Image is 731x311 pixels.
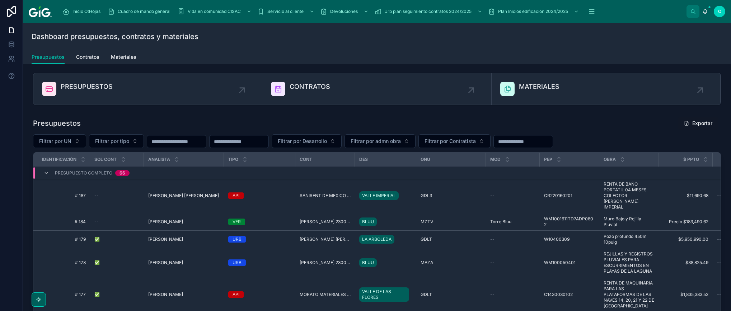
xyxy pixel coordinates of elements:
[544,260,595,265] a: WM100050401
[421,193,482,198] a: GDL3
[300,260,351,265] span: [PERSON_NAME] 2300002220
[490,157,501,162] span: MOD
[72,9,100,14] span: Inicio OtHojas
[421,260,482,265] a: MAZA
[362,193,396,198] span: VALLE IMPERIAL
[362,289,406,300] span: VALLE DE LAS FLORES
[94,193,140,198] a: --
[359,257,412,268] a: BLUU
[490,219,535,225] a: Torre Bluu
[111,53,136,61] span: Materiales
[421,236,482,242] a: GDLT
[148,193,219,198] span: [PERSON_NAME] [PERSON_NAME]
[42,193,86,198] a: # 187
[544,236,595,242] a: W10400309
[89,134,144,148] button: Seleccionar botón
[42,292,86,297] span: # 177
[94,219,140,225] a: --
[421,292,482,297] a: GDLT
[663,236,708,242] a: $5,950,990.00
[233,236,242,243] div: URB
[604,280,655,309] a: RENTA DE MAQUINARIA PARA LAS PLATAFORMAS DE LAS NAVES 14, 20, 21 Y 22 DE [GEOGRAPHIC_DATA]
[148,219,183,225] span: [PERSON_NAME]
[351,138,401,145] span: Filtrar por admn obra
[717,292,721,297] span: --
[42,219,86,225] a: # 184
[300,157,312,162] span: Cont
[95,138,129,145] span: Filtrar por tipo
[372,5,486,18] a: Urb plan seguimiento contratos 2024/2025
[228,259,291,266] a: URB
[148,260,183,265] span: [PERSON_NAME]
[604,216,655,228] a: Muro Bajo y Rejilla Pluvial
[61,82,113,92] span: PRESUPUESTOS
[290,82,330,92] span: CONTRATOS
[188,9,241,14] span: Vida en comunidad CISAC
[233,291,239,298] div: API
[384,9,472,14] span: Urb plan seguimiento contratos 2024/2025
[362,236,392,242] span: LA ARBOLEDA
[544,193,572,198] span: CR220160201
[57,4,687,19] div: Contenido desplazable
[148,292,220,297] a: [PERSON_NAME]
[717,193,721,198] span: --
[111,51,136,65] a: Materiales
[678,117,718,130] button: Exportar
[490,193,535,198] a: --
[33,134,86,148] button: Seleccionar botón
[39,138,71,145] span: Filtrar por UN
[718,9,721,14] span: O
[33,73,262,105] a: PRESUPUESTOS
[148,157,170,162] span: Analista
[421,292,432,297] span: GDLT
[490,193,495,198] span: --
[32,53,65,61] span: Presupuestos
[359,157,368,162] span: DES
[94,260,140,265] a: ✅
[421,157,430,162] span: ONU
[42,260,86,265] a: # 178
[490,292,495,297] span: --
[94,292,100,297] span: ✅
[228,219,291,225] a: VER
[490,236,495,242] span: --
[359,190,412,201] a: VALLE IMPERIAL
[233,219,241,225] div: VER
[683,157,699,162] span: $ PPTO
[717,236,721,242] span: --
[60,5,106,18] a: Inicio OtHojas
[490,292,535,297] a: --
[498,9,568,14] span: Plan Inicios edificación 2024/2025
[359,216,412,228] a: BLUU
[544,216,595,228] span: WM1001611TD7ADP0802
[120,170,125,176] div: 66
[544,236,570,242] span: W10400309
[604,234,655,245] a: Pozo profundo 450m 10pulg
[94,193,99,198] span: --
[300,193,351,198] a: SANIRENT DE MEXICO S.A. DE C.V. 2400001756
[29,6,52,17] img: Logotipo de la aplicación
[318,5,372,18] a: Devoluciones
[519,82,559,92] span: MATERIALES
[492,73,721,105] a: MATERIALES
[663,219,708,225] span: Precio $183,490.62
[359,234,412,245] a: LA ARBOLEDA
[94,236,100,242] span: ✅
[94,292,140,297] a: ✅
[418,134,491,148] button: Seleccionar botón
[76,51,99,65] a: Contratos
[42,236,86,242] a: # 179
[359,286,412,303] a: VALLE DE LAS FLORES
[604,181,655,210] a: RENTA DE BAÑO PORTATIL 04 MESES COLECTOR [PERSON_NAME] IMPERIAL
[228,192,291,199] a: API
[42,157,76,162] span: IDENTIFICACIÓN
[604,251,655,274] span: REJILLAS Y REGISTROS PLUVIALES PARA ESCURRIMIENTOS EN PLAYAS DE LA LAGUNA
[300,236,351,242] a: [PERSON_NAME] [PERSON_NAME] 2300000284
[663,260,708,265] a: $38,825.49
